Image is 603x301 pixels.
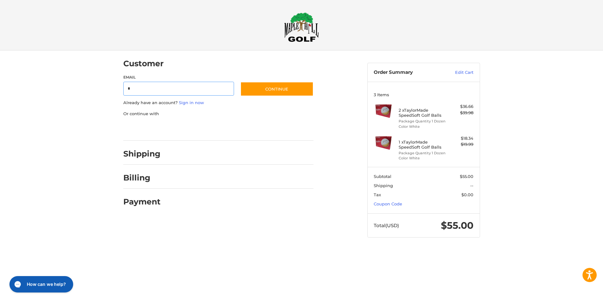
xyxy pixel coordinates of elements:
h2: Customer [123,59,164,68]
li: Package Quantity 1 Dozen [399,150,447,156]
div: $19.99 [448,141,473,148]
span: Subtotal [374,174,391,179]
iframe: PayPal-paylater [175,123,222,134]
p: Or continue with [123,111,313,117]
a: Coupon Code [374,201,402,206]
div: $36.66 [448,103,473,110]
span: Total (USD) [374,222,399,228]
h2: Shipping [123,149,161,159]
a: Sign in now [179,100,204,105]
label: Email [123,74,234,80]
span: Tax [374,192,381,197]
span: -- [470,183,473,188]
h2: Payment [123,197,161,207]
div: $18.34 [448,135,473,142]
h4: 2 x TaylorMade SpeedSoft Golf Balls [399,108,447,118]
li: Color White [399,124,447,129]
iframe: Gorgias live chat messenger [6,274,75,295]
span: $55.00 [441,220,473,231]
div: $39.98 [448,110,473,116]
h2: Billing [123,173,160,183]
iframe: PayPal-paypal [121,123,168,134]
p: Already have an account? [123,100,313,106]
span: $0.00 [461,192,473,197]
li: Color White [399,156,447,161]
iframe: PayPal-venmo [228,123,275,134]
span: Shipping [374,183,393,188]
h3: Order Summary [374,69,442,76]
h4: 1 x TaylorMade SpeedSoft Golf Balls [399,139,447,150]
li: Package Quantity 1 Dozen [399,119,447,124]
h3: 3 Items [374,92,473,97]
button: Continue [240,82,313,96]
img: Maple Hill Golf [284,12,319,42]
a: Edit Cart [442,69,473,76]
span: $55.00 [460,174,473,179]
